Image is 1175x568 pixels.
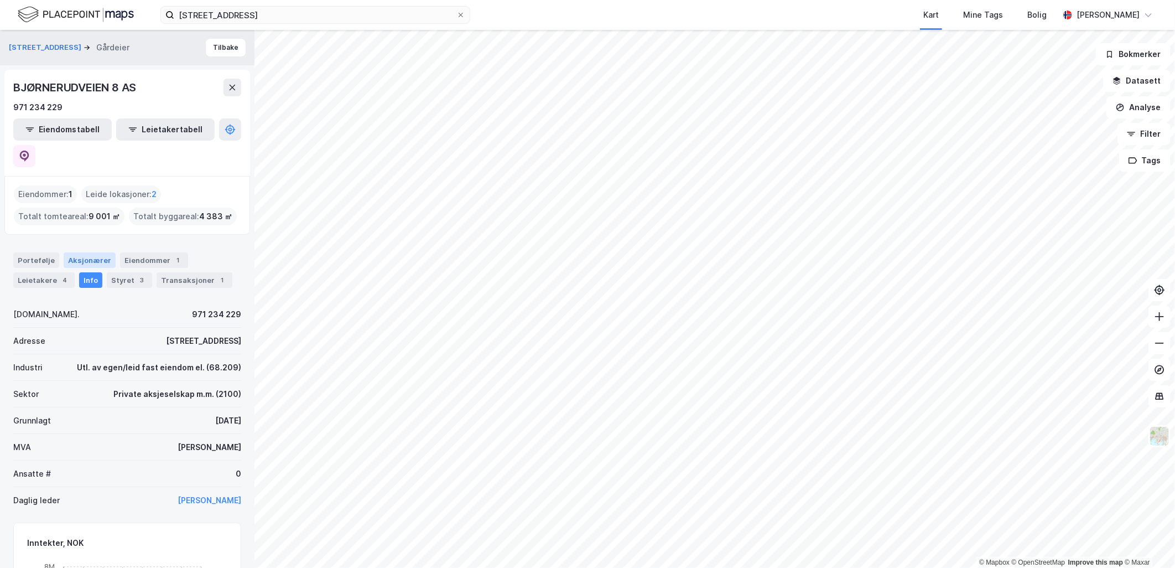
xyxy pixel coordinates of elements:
div: Sektor [13,388,39,401]
div: [PERSON_NAME] [178,441,241,454]
div: Industri [13,361,43,374]
div: Leide lokasjoner : [81,185,161,203]
a: Improve this map [1068,559,1123,566]
button: [STREET_ADDRESS] [9,42,84,53]
button: Bokmerker [1096,43,1171,65]
div: MVA [13,441,31,454]
a: Mapbox [979,559,1010,566]
span: 2 [152,188,157,201]
span: 4 383 ㎡ [199,210,232,223]
div: Transaksjoner [157,272,232,288]
div: Kart [923,8,939,22]
div: Adresse [13,334,45,348]
div: Private aksjeselskap m.m. (2100) [113,388,241,401]
div: Gårdeier [96,41,129,54]
input: Søk på adresse, matrikkel, gårdeiere, leietakere eller personer [174,7,456,23]
div: Styret [107,272,152,288]
div: Grunnlagt [13,414,51,427]
img: Z [1149,426,1170,447]
div: 971 234 229 [192,308,241,321]
div: Eiendommer : [14,185,77,203]
div: [DATE] [215,414,241,427]
div: [PERSON_NAME] [1077,8,1140,22]
div: 3 [137,275,148,286]
div: Aksjonærer [64,252,116,268]
div: Portefølje [13,252,59,268]
button: Analyse [1106,96,1171,118]
div: Daglig leder [13,494,60,507]
div: [DOMAIN_NAME]. [13,308,80,321]
div: Info [79,272,102,288]
div: Mine Tags [963,8,1003,22]
button: Leietakertabell [116,118,215,141]
div: BJØRNERUDVEIEN 8 AS [13,79,138,96]
button: Filter [1117,123,1171,145]
button: Datasett [1103,70,1171,92]
div: Totalt byggareal : [129,208,237,225]
div: Leietakere [13,272,75,288]
div: 0 [236,467,241,481]
div: 971 234 229 [13,101,63,114]
button: Tags [1119,149,1171,172]
div: Inntekter, NOK [27,536,84,550]
button: Tilbake [206,39,246,56]
div: Utl. av egen/leid fast eiendom el. (68.209) [77,361,241,374]
div: Totalt tomteareal : [14,208,124,225]
div: 1 [173,255,184,266]
a: OpenStreetMap [1012,559,1065,566]
div: Eiendommer [120,252,188,268]
span: 1 [69,188,72,201]
span: 9 001 ㎡ [89,210,120,223]
iframe: Chat Widget [1120,515,1175,568]
div: [STREET_ADDRESS] [166,334,241,348]
button: Eiendomstabell [13,118,112,141]
div: 1 [217,275,228,286]
div: 4 [59,275,70,286]
img: logo.f888ab2527a4732fd821a326f86c7f29.svg [18,5,134,24]
div: Ansatte # [13,467,51,481]
div: Bolig [1027,8,1047,22]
